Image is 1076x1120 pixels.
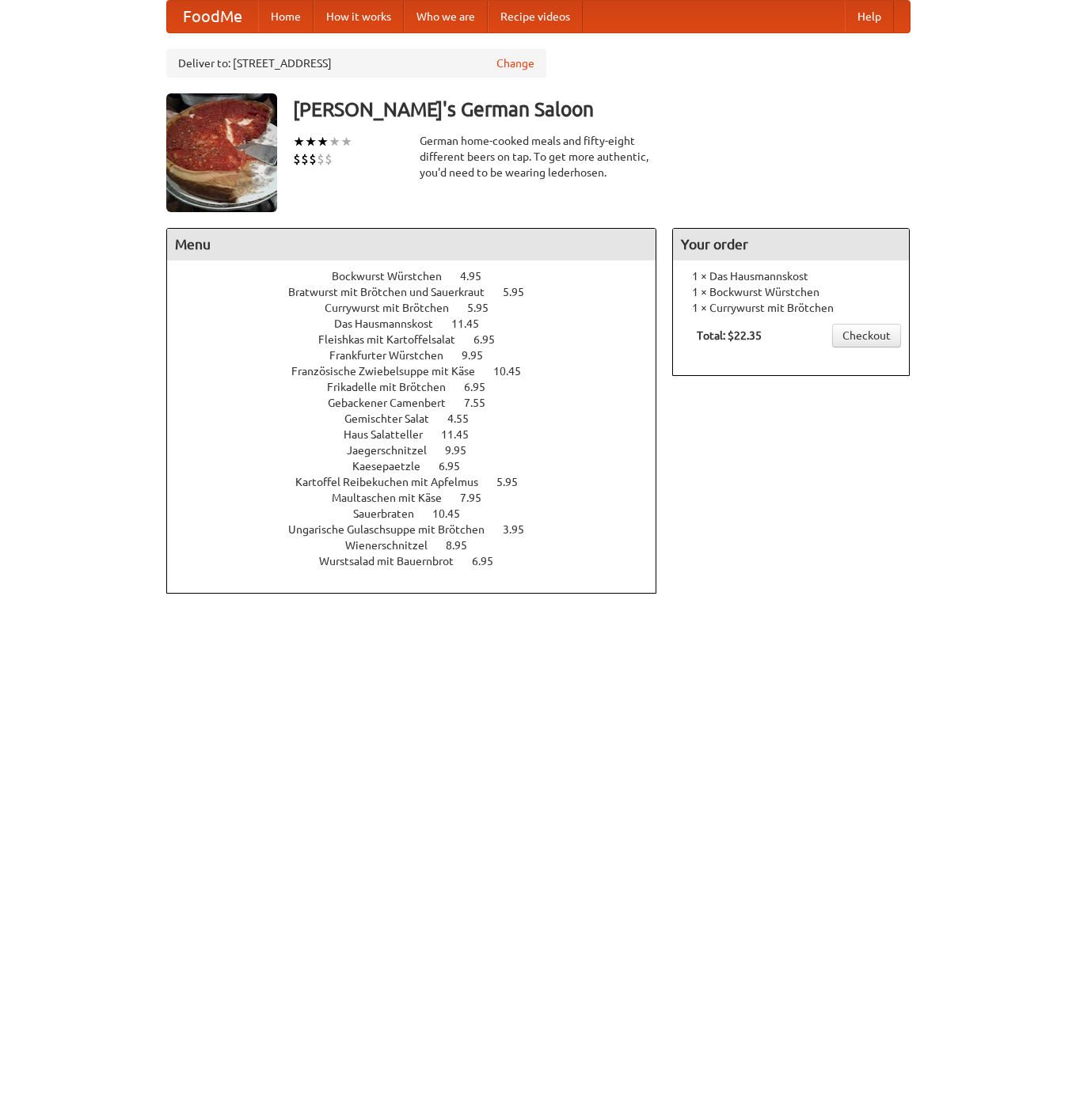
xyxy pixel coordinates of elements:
a: Gemischter Salat 4.55 [344,412,498,425]
a: Change [496,55,534,71]
span: 11.45 [451,317,495,330]
span: Ungarische Gulaschsuppe mit Brötchen [288,523,500,536]
span: 7.95 [460,492,497,504]
a: Französische Zwiebelsuppe mit Käse 10.45 [291,365,550,378]
span: Gebackener Camenbert [328,397,462,409]
a: Bockwurst Würstchen 4.95 [332,270,511,283]
span: 6.95 [472,555,509,568]
span: 6.95 [473,333,511,346]
span: 4.95 [460,270,497,283]
a: How it works [314,1,404,32]
a: Kartoffel Reibekuchen mit Apfelmus 5.95 [295,476,547,488]
h4: Your order [673,229,909,260]
li: ★ [329,133,340,150]
li: ★ [317,133,329,150]
span: Currywurst mit Brötchen [325,302,465,314]
li: 1 × Das Hausmannskost [681,268,901,284]
a: Help [845,1,894,32]
li: 1 × Bockwurst Würstchen [681,284,901,300]
div: Deliver to: [STREET_ADDRESS] [166,49,546,78]
span: 6.95 [464,381,501,393]
h3: [PERSON_NAME]'s German Saloon [293,93,911,125]
a: Frikadelle mit Brötchen 6.95 [327,381,515,393]
li: $ [309,150,317,168]
li: $ [317,150,325,168]
span: 5.95 [496,476,534,488]
a: Home [258,1,314,32]
li: ★ [293,133,305,150]
span: 10.45 [493,365,537,378]
a: Jaegerschnitzel 9.95 [347,444,496,457]
a: Gebackener Camenbert 7.55 [328,397,515,409]
a: FoodMe [167,1,258,32]
a: Ungarische Gulaschsuppe mit Brötchen 3.95 [288,523,553,536]
li: ★ [340,133,352,150]
span: Maultaschen mit Käse [332,492,458,504]
span: 5.95 [467,302,504,314]
span: Bockwurst Würstchen [332,270,458,283]
img: angular.jpg [166,93,277,212]
a: Recipe videos [488,1,583,32]
a: Frankfurter Würstchen 9.95 [329,349,512,362]
a: Kaesepaetzle 6.95 [352,460,489,473]
div: German home-cooked meals and fifty-eight different beers on tap. To get more authentic, you'd nee... [420,133,657,180]
span: Frankfurter Würstchen [329,349,459,362]
span: 8.95 [446,539,483,552]
li: ★ [305,133,317,150]
span: Sauerbraten [353,507,430,520]
span: 9.95 [445,444,482,457]
span: 5.95 [503,286,540,298]
span: 11.45 [441,428,485,441]
span: Französische Zwiebelsuppe mit Käse [291,365,491,378]
li: $ [293,150,301,168]
li: $ [325,150,333,168]
span: Kartoffel Reibekuchen mit Apfelmus [295,476,494,488]
span: Jaegerschnitzel [347,444,443,457]
a: Wienerschnitzel 8.95 [345,539,496,552]
a: Maultaschen mit Käse 7.95 [332,492,511,504]
span: 4.55 [447,412,485,425]
h4: Menu [167,229,656,260]
a: Bratwurst mit Brötchen und Sauerkraut 5.95 [288,286,553,298]
span: Haus Salatteller [344,428,439,441]
a: Checkout [832,324,901,347]
span: 7.55 [464,397,501,409]
span: Das Hausmannskost [334,317,449,330]
span: Wienerschnitzel [345,539,443,552]
li: 1 × Currywurst mit Brötchen [681,300,901,316]
span: Gemischter Salat [344,412,445,425]
a: Haus Salatteller 11.45 [344,428,498,441]
span: Fleishkas mit Kartoffelsalat [318,333,471,346]
a: Who we are [404,1,488,32]
span: Wurstsalad mit Bauernbrot [319,555,470,568]
span: Kaesepaetzle [352,460,436,473]
span: 10.45 [432,507,476,520]
a: Wurstsalad mit Bauernbrot 6.95 [319,555,523,568]
span: 3.95 [503,523,540,536]
a: Sauerbraten 10.45 [353,507,489,520]
b: Total: $22.35 [697,329,762,342]
span: 6.95 [439,460,476,473]
a: Currywurst mit Brötchen 5.95 [325,302,518,314]
a: Fleishkas mit Kartoffelsalat 6.95 [318,333,524,346]
li: $ [301,150,309,168]
span: Bratwurst mit Brötchen und Sauerkraut [288,286,500,298]
span: Frikadelle mit Brötchen [327,381,462,393]
span: 9.95 [462,349,499,362]
a: Das Hausmannskost 11.45 [334,317,508,330]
